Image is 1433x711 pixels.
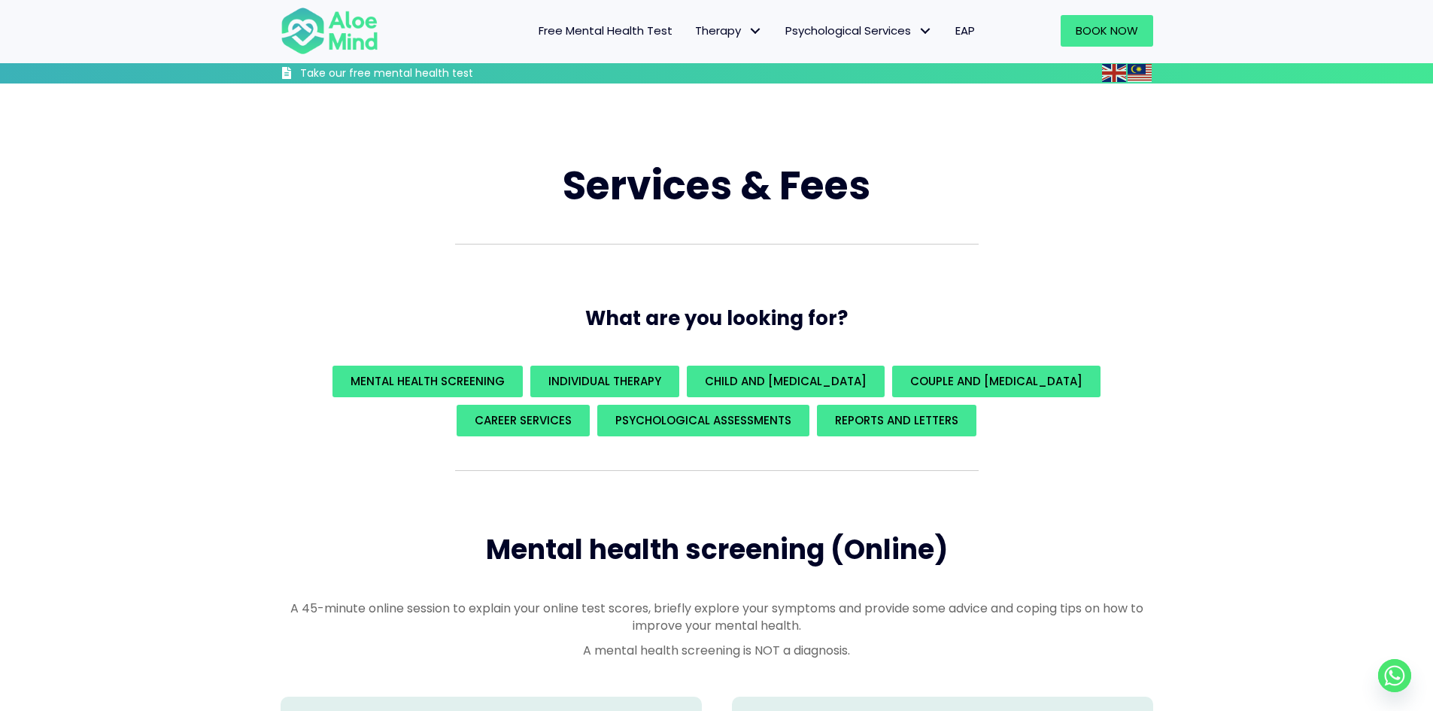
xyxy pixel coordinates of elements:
span: REPORTS AND LETTERS [835,412,958,428]
span: Mental health screening (Online) [486,530,948,569]
a: Malay [1128,64,1153,81]
span: Mental Health Screening [351,373,505,389]
a: Free Mental Health Test [527,15,684,47]
span: Individual Therapy [548,373,661,389]
img: Aloe mind Logo [281,6,378,56]
p: A mental health screening is NOT a diagnosis. [281,642,1153,659]
span: Couple and [MEDICAL_DATA] [910,373,1082,389]
a: Take our free mental health test [281,66,554,84]
a: Book Now [1061,15,1153,47]
nav: Menu [398,15,986,47]
span: Free Mental Health Test [539,23,672,38]
a: English [1102,64,1128,81]
a: Mental Health Screening [332,366,523,397]
div: What are you looking for? [281,362,1153,440]
p: A 45-minute online session to explain your online test scores, briefly explore your symptoms and ... [281,600,1153,634]
span: EAP [955,23,975,38]
img: ms [1128,64,1152,82]
a: Whatsapp [1378,659,1411,692]
h3: Take our free mental health test [300,66,554,81]
a: TherapyTherapy: submenu [684,15,774,47]
span: Therapy [695,23,763,38]
a: Individual Therapy [530,366,679,397]
a: Psychological ServicesPsychological Services: submenu [774,15,944,47]
a: REPORTS AND LETTERS [817,405,976,436]
span: Career Services [475,412,572,428]
span: Psychological Services: submenu [915,20,937,42]
span: Psychological Services [785,23,933,38]
span: What are you looking for? [585,305,848,332]
a: Psychological assessments [597,405,809,436]
a: Couple and [MEDICAL_DATA] [892,366,1101,397]
span: Psychological assessments [615,412,791,428]
a: Child and [MEDICAL_DATA] [687,366,885,397]
a: Career Services [457,405,590,436]
span: Therapy: submenu [745,20,767,42]
span: Child and [MEDICAL_DATA] [705,373,867,389]
a: EAP [944,15,986,47]
span: Services & Fees [563,158,870,213]
img: en [1102,64,1126,82]
span: Book Now [1076,23,1138,38]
